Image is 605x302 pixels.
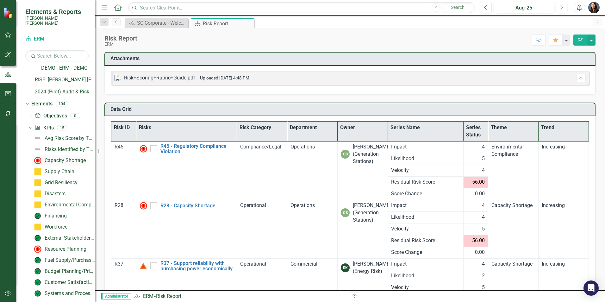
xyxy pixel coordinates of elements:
span: 0.00 [475,190,485,198]
span: 5 [482,225,485,233]
img: Not Meeting Target [34,157,41,164]
td: Double-Click to Edit [463,270,488,282]
span: 0.00 [475,249,485,256]
a: Objectives [34,112,67,120]
td: Double-Click to Edit [488,200,539,258]
td: Double-Click to Edit [463,141,488,153]
span: 56.00 [472,179,485,186]
a: Systems and Processes [32,288,95,299]
span: 4 [482,143,485,151]
img: On Target [34,212,41,220]
td: Double-Click to Edit [463,211,488,223]
input: Search Below... [25,50,89,61]
span: Score Change [391,249,460,256]
a: Supply Chain [32,167,74,177]
div: 15 [57,125,67,130]
td: Double-Click to Edit [539,141,589,200]
a: Capacity Shortage [32,155,86,166]
td: Double-Click to Edit [388,282,463,293]
a: External Stakeholder Relations [32,233,95,243]
td: Double-Click to Edit [287,200,338,258]
span: Capacity Shortage [491,261,533,267]
a: ERM [143,293,153,299]
span: 2 [482,272,485,280]
div: SC Corporate - Welcome to ClearPoint [137,19,187,27]
span: R45 [115,144,123,150]
td: Double-Click to Edit [463,153,488,165]
a: R28 - Capacity Shortage [160,203,234,209]
span: 4 [482,261,485,268]
small: Uploaded [DATE] 4:48 PM [200,75,249,80]
td: Double-Click to Edit Right Click for Context Menu [136,141,237,200]
span: Capacity Shortage [491,202,533,208]
a: R45 - Regulatory Compliance Violation [160,143,234,154]
div: Systems and Processes [45,291,95,296]
span: 4 [482,214,485,221]
td: Double-Click to Edit [388,153,463,165]
img: Tami Griswold [588,2,600,13]
img: Not Meeting Target [34,245,41,253]
div: Grid Resiliency [45,180,78,186]
div: » [134,293,345,300]
a: Budget Planning/Prioritization & Rate Setting [32,266,95,276]
span: Increasing [542,202,565,208]
div: Customer Satisfaction/Expectations [45,280,95,285]
span: Commercial [290,261,317,267]
img: Alert [140,262,147,270]
div: Environmental Compliance [45,202,95,208]
span: Operations [290,144,315,150]
span: 4 [482,202,485,209]
div: Disasters [45,191,65,197]
span: Increasing [542,261,565,267]
td: Double-Click to Edit [463,223,488,235]
td: Double-Click to Edit [287,141,338,200]
span: Operational [240,261,266,267]
td: Double-Click to Edit [388,165,463,176]
div: Risk Report [203,20,253,28]
img: Caution [34,190,41,198]
td: Double-Click to Edit [111,200,136,258]
button: Aug-25 [494,2,554,13]
span: Likelihood [391,214,460,221]
div: Supply Chain [45,169,74,174]
td: Double-Click to Edit [539,200,589,258]
img: ClearPoint Strategy [3,7,14,18]
img: On Target [34,290,41,297]
div: Financing [45,213,67,219]
div: Fuel Supply/Purchase Power [45,257,95,263]
a: Environmental Compliance [32,200,95,210]
button: Search [442,3,474,12]
span: Velocity [391,284,460,291]
span: Search [451,5,465,10]
span: R28 [115,202,123,208]
a: Financing [32,211,67,221]
span: Likelihood [391,272,460,280]
span: Score Change [391,190,460,198]
div: Aug-25 [496,4,552,12]
span: 5 [482,155,485,162]
td: Double-Click to Edit [463,258,488,270]
img: On Target [34,267,41,275]
div: Risk Report [104,35,137,42]
span: Increasing [542,144,565,150]
a: R37 - Support reliability with purchasing power economically [160,261,234,272]
span: Administrator [101,293,131,299]
span: Operational [240,202,266,208]
img: Not Defined [34,146,41,153]
td: Double-Click to Edit [388,223,463,235]
img: Caution [34,223,41,231]
td: Double-Click to Edit [237,141,287,200]
a: 2024 (Pilot) Audit & Risk [35,88,95,96]
img: Caution [34,201,41,209]
div: Budget Planning/Prioritization & Rate Setting [45,268,95,274]
a: Fuel Supply/Purchase Power [32,255,95,265]
div: External Stakeholder Relations [45,235,95,241]
a: Elements [31,100,53,108]
span: Environmental Compliance [491,144,524,157]
div: 0 [70,113,80,119]
img: Not Defined [34,135,41,142]
div: Avg Risk Score by Theme [45,135,95,141]
div: [PERSON_NAME] (Energy Risk) [353,261,391,275]
a: ERM [25,35,89,43]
